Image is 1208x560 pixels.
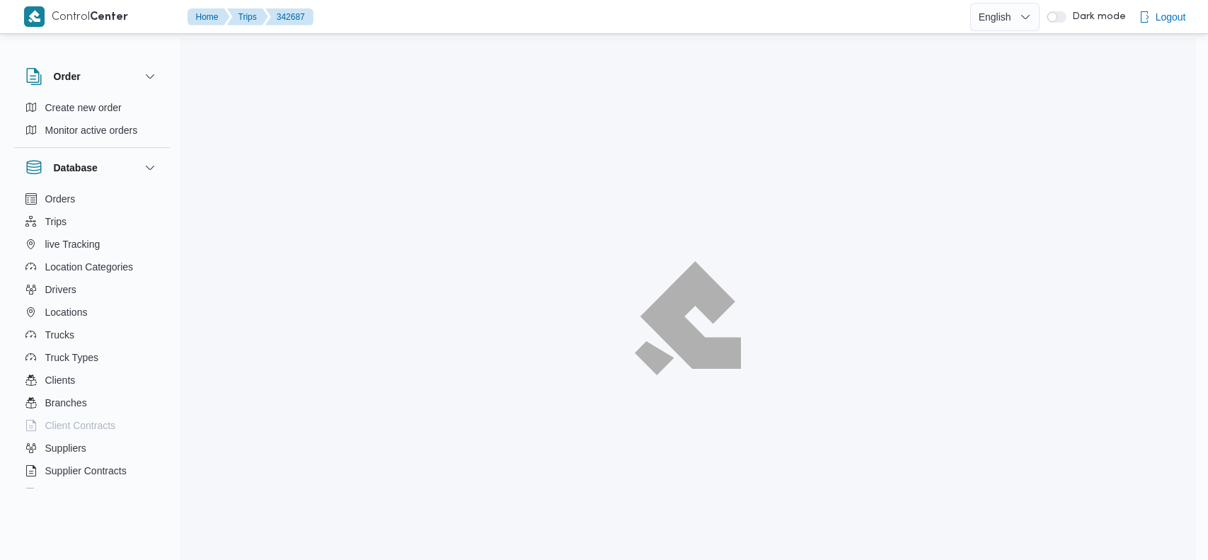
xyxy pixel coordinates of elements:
span: Trucks [45,326,74,343]
span: Location Categories [45,258,134,275]
button: Client Contracts [20,414,164,437]
button: live Tracking [20,233,164,256]
span: Trips [45,213,67,230]
span: Client Contracts [45,417,116,434]
span: Clients [45,372,76,389]
span: Branches [45,394,87,411]
img: X8yXhbKr1z7QwAAAABJRU5ErkJggg== [24,6,45,27]
button: Truck Types [20,346,164,369]
button: Location Categories [20,256,164,278]
span: Dark mode [1066,11,1126,23]
button: 342687 [265,8,313,25]
img: ILLA Logo [637,264,738,372]
span: Logout [1156,8,1186,25]
span: Monitor active orders [45,122,138,139]
h3: Order [54,68,81,85]
button: Trips [227,8,268,25]
button: Home [188,8,230,25]
span: Drivers [45,281,76,298]
button: Trucks [20,324,164,346]
button: Branches [20,392,164,414]
button: Database [25,159,159,176]
button: Trips [20,210,164,233]
span: Supplier Contracts [45,462,127,479]
span: Create new order [45,99,122,116]
span: live Tracking [45,236,100,253]
b: Center [90,12,128,23]
button: Suppliers [20,437,164,459]
h3: Database [54,159,98,176]
button: Monitor active orders [20,119,164,142]
button: Drivers [20,278,164,301]
span: Suppliers [45,440,86,457]
button: Devices [20,482,164,505]
span: Orders [45,190,76,207]
button: Clients [20,369,164,392]
button: Order [25,68,159,85]
span: Devices [45,485,81,502]
button: Logout [1133,3,1192,31]
button: Supplier Contracts [20,459,164,482]
div: Order [14,96,170,147]
div: Database [14,188,170,494]
button: Create new order [20,96,164,119]
button: Locations [20,301,164,324]
span: Locations [45,304,88,321]
button: Orders [20,188,164,210]
span: Truck Types [45,349,98,366]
